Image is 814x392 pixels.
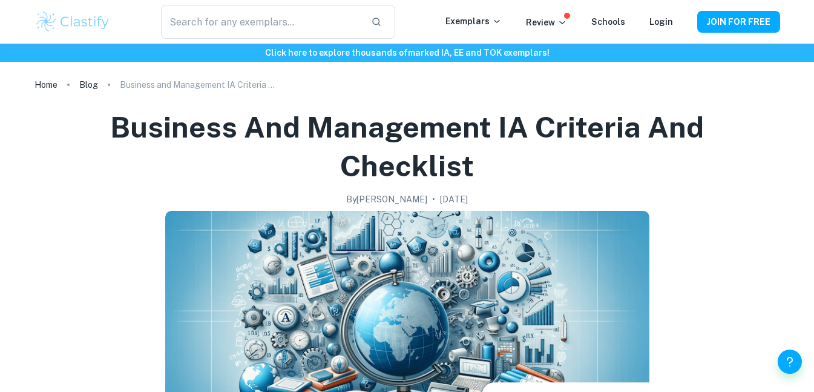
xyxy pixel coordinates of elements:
[34,10,111,34] img: Clastify logo
[697,11,780,33] button: JOIN FOR FREE
[49,108,766,185] h1: Business and Management IA Criteria and Checklist
[432,193,435,206] p: •
[445,15,502,28] p: Exemplars
[440,193,468,206] h2: [DATE]
[2,46,812,59] h6: Click here to explore thousands of marked IA, EE and TOK exemplars !
[346,193,427,206] h2: By [PERSON_NAME]
[778,350,802,374] button: Help and Feedback
[649,17,673,27] a: Login
[120,78,277,91] p: Business and Management IA Criteria and Checklist
[79,76,98,93] a: Blog
[526,16,567,29] p: Review
[34,76,57,93] a: Home
[591,17,625,27] a: Schools
[161,5,361,39] input: Search for any exemplars...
